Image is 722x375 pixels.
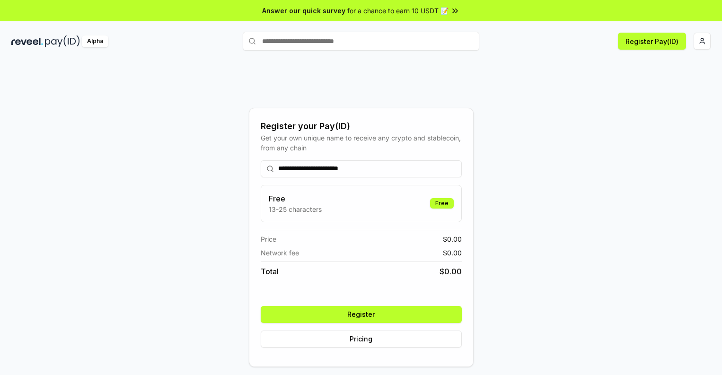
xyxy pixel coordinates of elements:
[45,35,80,47] img: pay_id
[261,133,462,153] div: Get your own unique name to receive any crypto and stablecoin, from any chain
[261,266,279,277] span: Total
[261,234,276,244] span: Price
[82,35,108,47] div: Alpha
[261,331,462,348] button: Pricing
[261,120,462,133] div: Register your Pay(ID)
[443,248,462,258] span: $ 0.00
[262,6,345,16] span: Answer our quick survey
[261,306,462,323] button: Register
[261,248,299,258] span: Network fee
[11,35,43,47] img: reveel_dark
[443,234,462,244] span: $ 0.00
[440,266,462,277] span: $ 0.00
[430,198,454,209] div: Free
[618,33,686,50] button: Register Pay(ID)
[269,193,322,204] h3: Free
[347,6,449,16] span: for a chance to earn 10 USDT 📝
[269,204,322,214] p: 13-25 characters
